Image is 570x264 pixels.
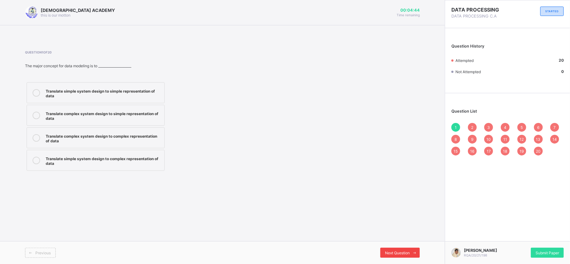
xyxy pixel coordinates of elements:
span: RQA/20/21/198 [464,253,487,257]
span: 9 [471,137,473,142]
span: 2 [471,125,473,130]
span: STARTED [545,10,559,13]
div: Translate simple system design to complex representation of data [46,155,161,166]
span: Question History [451,44,484,48]
span: 7 [554,125,556,130]
span: Time remaining [397,13,420,17]
span: 15 [454,149,458,154]
span: DATA PROCESSING [451,7,508,13]
span: 11 [503,137,507,142]
b: 0 [561,69,564,74]
span: Previous [35,251,51,255]
span: 6 [537,125,539,130]
span: 1 [455,125,457,130]
div: The major concept for data modeling is to _____________________ [25,63,260,68]
span: 17 [487,149,491,154]
span: 18 [503,149,507,154]
span: [DEMOGRAPHIC_DATA] ACADEMY [41,8,115,13]
span: 20 [536,149,541,154]
span: Next Question [385,251,410,255]
span: 8 [455,137,457,142]
span: 14 [552,137,557,142]
span: 12 [520,137,524,142]
span: 00:04:44 [397,8,420,13]
div: Translate complex system design to simple representation of data [46,110,161,121]
span: 19 [520,149,524,154]
span: 13 [536,137,541,142]
div: Translate complex system design to complex representation of data [46,132,161,143]
span: [PERSON_NAME] [464,248,497,253]
span: 10 [486,137,491,142]
span: Question List [451,109,477,114]
span: Submit Paper [536,251,559,255]
div: Translate simple system design to simple representation of data [46,87,161,98]
span: Question 1 of 20 [25,50,260,54]
span: 16 [470,149,474,154]
span: DATA PROCESSING C.A [451,14,508,18]
span: 4 [504,125,506,130]
span: this is our motton [41,13,70,18]
b: 20 [559,58,564,63]
span: Attempted [455,58,474,63]
span: 3 [487,125,490,130]
span: 5 [521,125,523,130]
span: Not Attempted [455,69,481,74]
